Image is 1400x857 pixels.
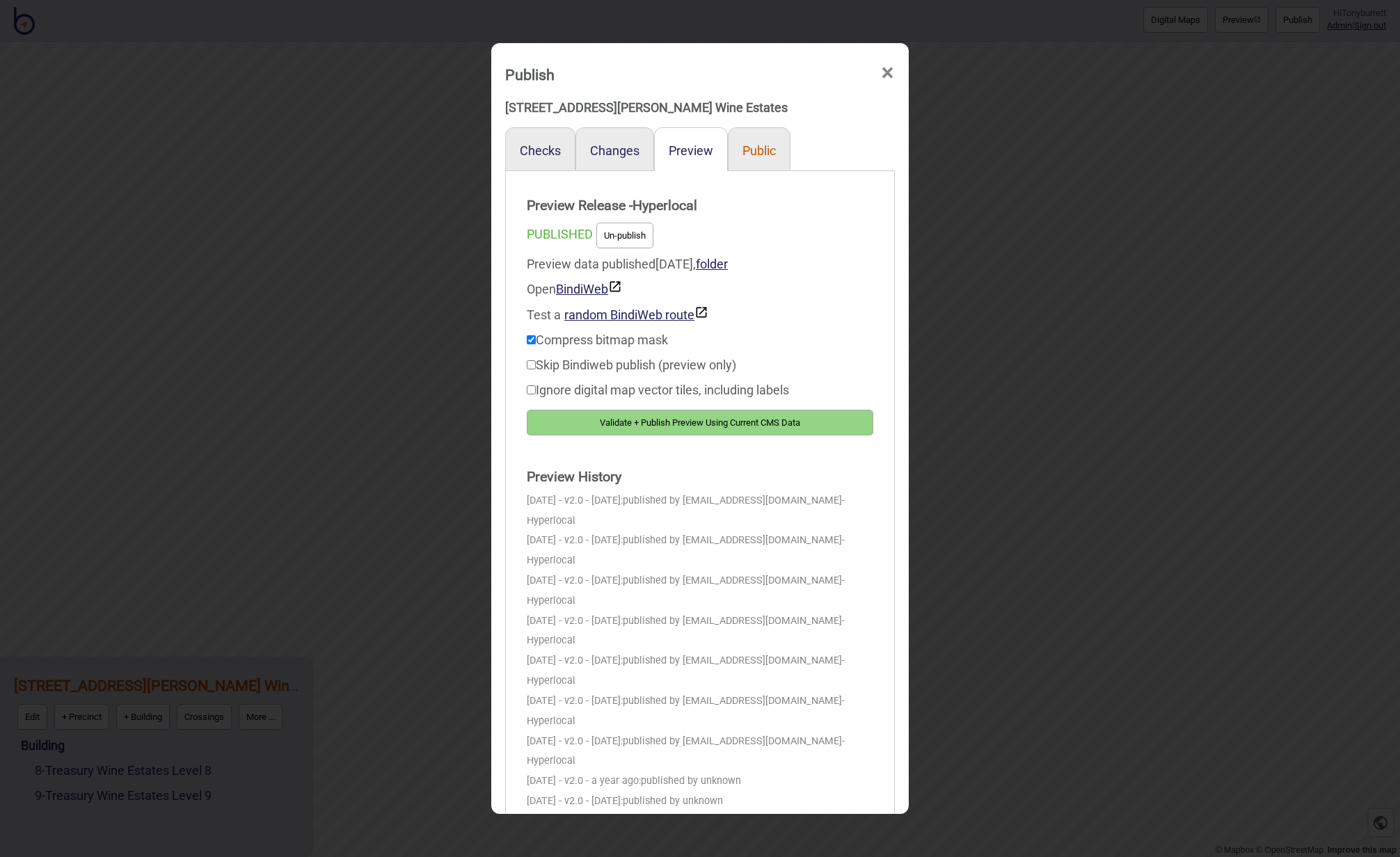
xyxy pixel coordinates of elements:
[527,651,873,691] div: [DATE] - v2.0 - [DATE]:
[623,575,842,586] span: published by [EMAIL_ADDRESS][DOMAIN_NAME]
[623,735,842,747] span: published by [EMAIL_ADDRESS][DOMAIN_NAME]
[527,732,873,772] div: [DATE] - v2.0 - [DATE]:
[527,812,873,832] div: [DATE] - v2.0 - [DATE]:
[527,302,873,328] div: Test a
[527,360,536,369] input: Skip Bindiweb publish (preview only)
[527,575,845,607] span: - Hyperlocal
[527,385,536,394] input: Ignore digital map vector tiles, including labels
[693,257,728,271] span: ,
[623,534,842,546] span: published by [EMAIL_ADDRESS][DOMAIN_NAME]
[694,305,708,319] img: preview
[520,143,561,158] button: Checks
[505,95,895,120] div: [STREET_ADDRESS][PERSON_NAME] Wine Estates
[527,358,736,372] label: Skip Bindiweb publish (preview only)
[527,611,873,652] div: [DATE] - v2.0 - [DATE]:
[742,143,776,158] button: Public
[527,227,593,241] span: PUBLISHED
[527,463,873,491] strong: Preview History
[527,335,536,344] input: Compress bitmap mask
[527,695,845,727] span: - Hyperlocal
[696,257,728,271] a: folder
[527,252,873,328] div: Preview data published [DATE]
[623,655,842,666] span: published by [EMAIL_ADDRESS][DOMAIN_NAME]
[596,223,653,248] button: Un-publish
[564,305,708,322] button: random BindiWeb route
[880,50,895,96] span: ×
[527,491,873,531] div: [DATE] - v2.0 - [DATE]:
[527,691,873,732] div: [DATE] - v2.0 - [DATE]:
[527,495,845,527] span: - Hyperlocal
[623,495,842,506] span: published by [EMAIL_ADDRESS][DOMAIN_NAME]
[669,143,713,158] button: Preview
[608,280,622,294] img: preview
[623,795,723,807] span: published by unknown
[590,143,639,158] button: Changes
[556,282,622,296] a: BindiWeb
[527,277,873,302] div: Open
[641,775,741,787] span: published by unknown
[527,771,873,792] div: [DATE] - v2.0 - a year ago:
[527,333,668,347] label: Compress bitmap mask
[527,571,873,611] div: [DATE] - v2.0 - [DATE]:
[527,531,873,571] div: [DATE] - v2.0 - [DATE]:
[527,192,873,220] strong: Preview Release - Hyperlocal
[527,410,873,435] button: Validate + Publish Preview Using Current CMS Data
[527,792,873,812] div: [DATE] - v2.0 - [DATE]:
[623,695,842,707] span: published by [EMAIL_ADDRESS][DOMAIN_NAME]
[623,615,842,627] span: published by [EMAIL_ADDRESS][DOMAIN_NAME]
[527,383,789,397] label: Ignore digital map vector tiles, including labels
[505,60,555,90] div: Publish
